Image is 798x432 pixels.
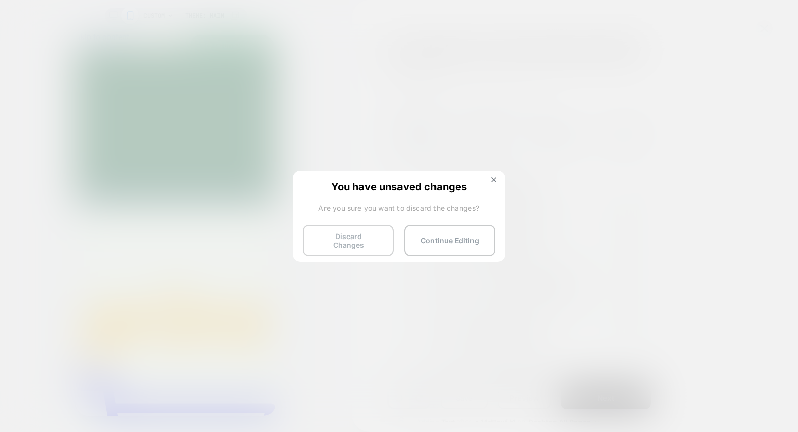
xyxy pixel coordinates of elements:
[303,204,495,212] span: Are you sure you want to discard the changes?
[491,177,496,182] img: close
[3,159,193,170] span: 🍏 Grünny [PERSON_NAME] Apple is here! Get our new limited-edition flavor before it's gone! 🍏
[303,225,394,256] button: Discard Changes
[303,181,495,191] span: You have unsaved changes
[115,3,197,24] button: Try Grüns Kids →
[404,225,495,256] button: Continue Editing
